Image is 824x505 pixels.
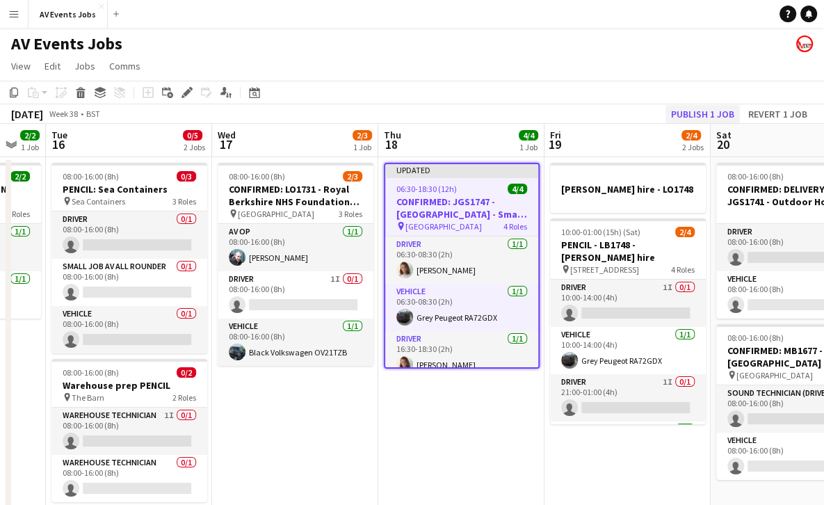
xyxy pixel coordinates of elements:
[385,237,538,284] app-card-role: Driver1/106:30-08:30 (2h)[PERSON_NAME]
[72,196,125,207] span: Sea Containers
[51,183,207,195] h3: PENCIL: Sea Containers
[51,359,207,502] app-job-card: 08:00-16:00 (8h)0/2Warehouse prep PENCIL The Barn2 RolesWarehouse Technician1I0/108:00-16:00 (8h)...
[109,60,140,72] span: Comms
[29,1,108,28] button: AV Events Jobs
[550,422,706,469] app-card-role: Vehicle1/1
[69,57,101,75] a: Jobs
[46,109,81,119] span: Week 38
[104,57,146,75] a: Comms
[519,130,538,141] span: 4/4
[6,57,36,75] a: View
[550,183,706,195] h3: [PERSON_NAME] hire - LO1748
[353,130,372,141] span: 2/3
[550,239,706,264] h3: PENCIL - LB1748 - [PERSON_NAME] hire
[385,284,538,331] app-card-role: Vehicle1/106:30-08:30 (2h)Grey Peugeot RA72GDX
[743,105,813,123] button: Revert 1 job
[796,35,813,52] app-user-avatar: Liam O'Brien
[550,374,706,422] app-card-role: Driver1I0/121:00-01:00 (4h)
[396,184,457,194] span: 06:30-18:30 (12h)
[382,136,401,152] span: 18
[385,164,538,175] div: Updated
[550,327,706,374] app-card-role: Vehicle1/110:00-14:00 (4h)Grey Peugeot RA72GDX
[727,332,784,343] span: 08:00-16:00 (8h)
[548,136,561,152] span: 19
[63,171,119,182] span: 08:00-16:00 (8h)
[405,221,482,232] span: [GEOGRAPHIC_DATA]
[21,142,39,152] div: 1 Job
[51,211,207,259] app-card-role: Driver0/108:00-16:00 (8h)
[736,370,813,380] span: [GEOGRAPHIC_DATA]
[665,105,740,123] button: Publish 1 job
[218,129,236,141] span: Wed
[675,227,695,237] span: 2/4
[343,171,362,182] span: 2/3
[49,136,67,152] span: 16
[184,142,205,152] div: 2 Jobs
[63,367,119,378] span: 08:00-16:00 (8h)
[218,319,373,366] app-card-role: Vehicle1/108:00-16:00 (8h)Black Volkswagen OV21TZB
[39,57,66,75] a: Edit
[51,379,207,392] h3: Warehouse prep PENCIL
[10,171,30,182] span: 2/2
[339,209,362,219] span: 3 Roles
[385,195,538,221] h3: CONFIRMED: JGS1747 - [GEOGRAPHIC_DATA] - Small PA
[177,171,196,182] span: 0/3
[74,60,95,72] span: Jobs
[218,224,373,271] app-card-role: AV Op1/108:00-16:00 (8h)[PERSON_NAME]
[681,130,701,141] span: 2/4
[11,33,122,54] h1: AV Events Jobs
[671,264,695,275] span: 4 Roles
[519,142,538,152] div: 1 Job
[72,392,104,403] span: The Barn
[550,163,706,213] app-job-card: [PERSON_NAME] hire - LO1748
[51,163,207,353] app-job-card: 08:00-16:00 (8h)0/3PENCIL: Sea Containers Sea Containers3 RolesDriver0/108:00-16:00 (8h) Small Jo...
[218,163,373,366] app-job-card: 08:00-16:00 (8h)2/3CONFIRMED: LO1731 - Royal Berkshire NHS Foundation Trust AGM [GEOGRAPHIC_DATA]...
[384,163,540,369] app-job-card: Updated06:30-18:30 (12h)4/4CONFIRMED: JGS1747 - [GEOGRAPHIC_DATA] - Small PA [GEOGRAPHIC_DATA]4 R...
[11,107,43,121] div: [DATE]
[218,183,373,208] h3: CONFIRMED: LO1731 - Royal Berkshire NHS Foundation Trust AGM
[45,60,60,72] span: Edit
[11,60,31,72] span: View
[51,259,207,306] app-card-role: Small Job AV All Rounder0/108:00-16:00 (8h)
[172,392,196,403] span: 2 Roles
[727,171,784,182] span: 08:00-16:00 (8h)
[6,209,30,219] span: 2 Roles
[216,136,236,152] span: 17
[218,271,373,319] app-card-role: Driver1I0/108:00-16:00 (8h)
[86,109,100,119] div: BST
[183,130,202,141] span: 0/5
[550,280,706,327] app-card-role: Driver1I0/110:00-14:00 (4h)
[550,129,561,141] span: Fri
[51,306,207,353] app-card-role: Vehicle0/108:00-16:00 (8h)
[385,331,538,378] app-card-role: Driver1/116:30-18:30 (2h)[PERSON_NAME]
[508,184,527,194] span: 4/4
[503,221,527,232] span: 4 Roles
[51,455,207,502] app-card-role: Warehouse Technician0/108:00-16:00 (8h)
[570,264,639,275] span: [STREET_ADDRESS]
[177,367,196,378] span: 0/2
[561,227,640,237] span: 10:00-01:00 (15h) (Sat)
[51,408,207,455] app-card-role: Warehouse Technician1I0/108:00-16:00 (8h)
[238,209,314,219] span: [GEOGRAPHIC_DATA]
[20,130,40,141] span: 2/2
[172,196,196,207] span: 3 Roles
[51,129,67,141] span: Tue
[682,142,704,152] div: 2 Jobs
[550,218,706,424] app-job-card: 10:00-01:00 (15h) (Sat)2/4PENCIL - LB1748 - [PERSON_NAME] hire [STREET_ADDRESS]4 RolesDriver1I0/1...
[716,129,732,141] span: Sat
[229,171,285,182] span: 08:00-16:00 (8h)
[353,142,371,152] div: 1 Job
[714,136,732,152] span: 20
[384,129,401,141] span: Thu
